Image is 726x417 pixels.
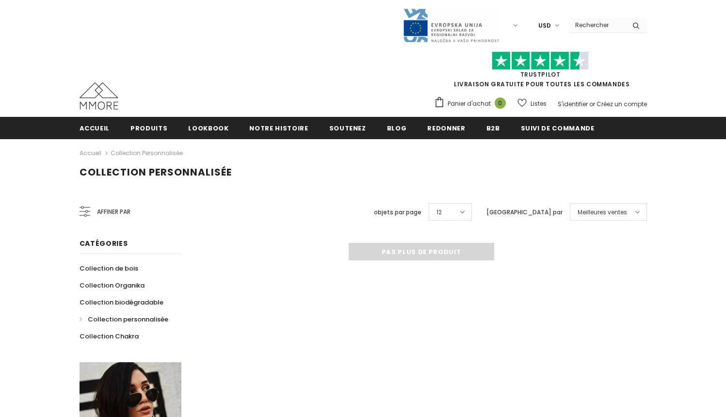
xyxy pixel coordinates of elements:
[249,117,308,139] a: Notre histoire
[486,117,500,139] a: B2B
[80,311,168,328] a: Collection personnalisée
[329,117,366,139] a: soutenez
[434,56,647,88] span: LIVRAISON GRATUITE POUR TOUTES LES COMMANDES
[531,99,547,109] span: Listes
[80,82,118,110] img: Cas MMORE
[486,124,500,133] span: B2B
[521,124,595,133] span: Suivi de commande
[80,328,139,345] a: Collection Chakra
[538,21,551,31] span: USD
[329,124,366,133] span: soutenez
[387,124,407,133] span: Blog
[403,8,500,43] img: Javni Razpis
[188,124,228,133] span: Lookbook
[111,149,183,157] a: Collection personnalisée
[80,124,110,133] span: Accueil
[492,51,589,70] img: Faites confiance aux étoiles pilotes
[427,117,465,139] a: Redonner
[130,124,167,133] span: Produits
[521,117,595,139] a: Suivi de commande
[495,97,506,109] span: 0
[249,124,308,133] span: Notre histoire
[80,294,163,311] a: Collection biodégradable
[80,117,110,139] a: Accueil
[569,18,625,32] input: Search Site
[80,277,145,294] a: Collection Organika
[520,70,561,79] a: TrustPilot
[517,95,547,112] a: Listes
[88,315,168,324] span: Collection personnalisée
[486,208,563,217] label: [GEOGRAPHIC_DATA] par
[97,207,130,217] span: Affiner par
[80,260,138,277] a: Collection de bois
[589,100,595,108] span: or
[80,281,145,290] span: Collection Organika
[188,117,228,139] a: Lookbook
[80,332,139,341] span: Collection Chakra
[558,100,588,108] a: S'identifier
[578,208,627,217] span: Meilleures ventes
[387,117,407,139] a: Blog
[80,165,232,179] span: Collection personnalisée
[436,208,442,217] span: 12
[80,239,128,248] span: Catégories
[448,99,491,109] span: Panier d'achat
[80,147,101,159] a: Accueil
[403,21,500,29] a: Javni Razpis
[434,96,511,111] a: Panier d'achat 0
[80,298,163,307] span: Collection biodégradable
[130,117,167,139] a: Produits
[597,100,647,108] a: Créez un compte
[80,264,138,273] span: Collection de bois
[374,208,421,217] label: objets par page
[427,124,465,133] span: Redonner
